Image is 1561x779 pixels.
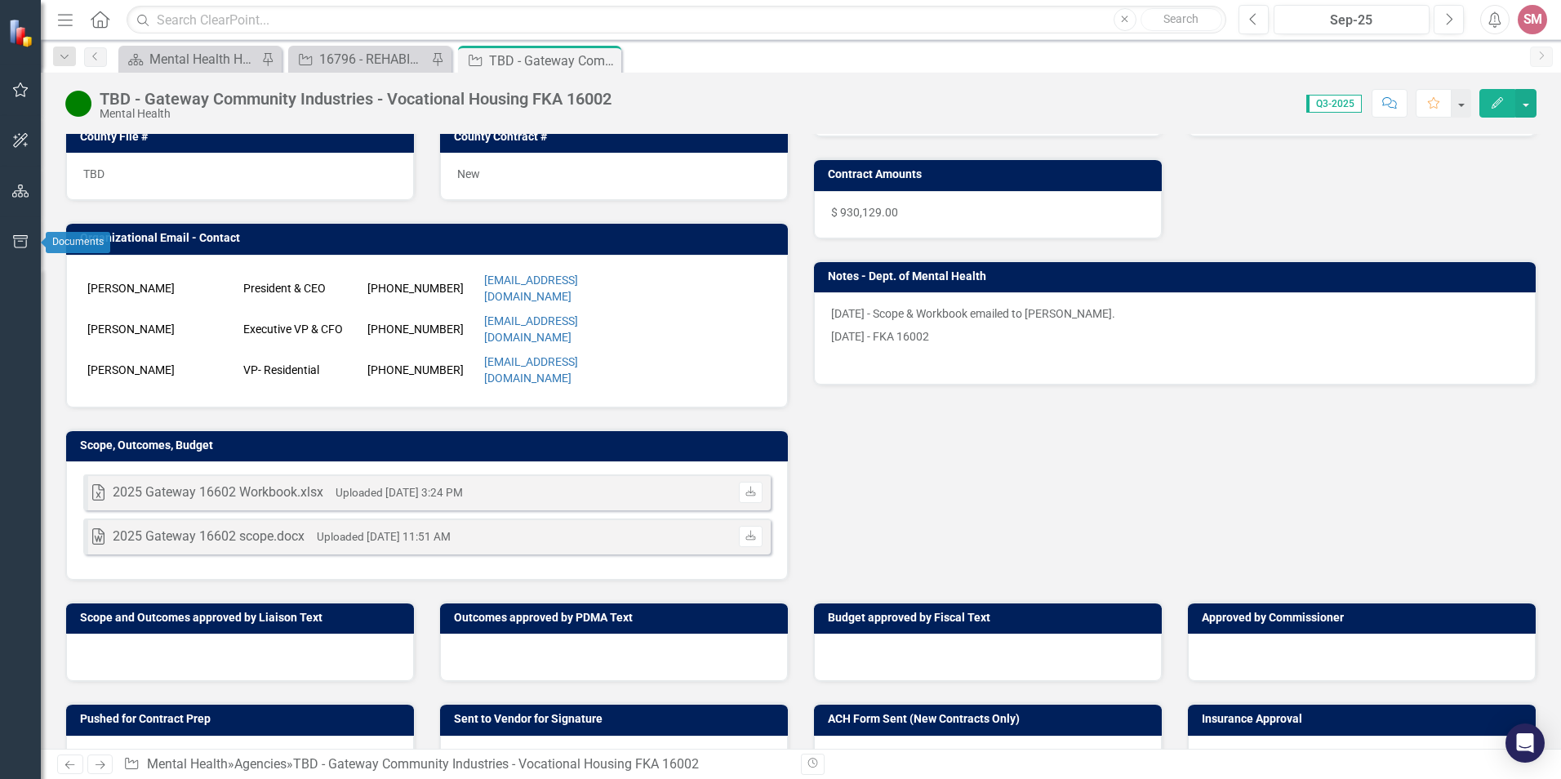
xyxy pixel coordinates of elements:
[46,232,110,253] div: Documents
[113,483,323,502] div: 2025 Gateway 16602 Workbook.xlsx
[1505,723,1545,763] div: Open Intercom Messenger
[489,51,617,71] div: TBD - Gateway Community Industries - Vocational Housing FKA 16002
[239,349,363,390] td: VP- Residential
[80,713,406,725] h3: Pushed for Contract Prep
[1163,12,1199,25] span: Search
[100,108,612,120] div: Mental Health
[484,355,578,385] a: [EMAIL_ADDRESS][DOMAIN_NAME]
[457,167,480,180] span: New
[831,325,1519,348] p: [DATE] - FKA 16002
[100,90,612,108] div: TBD - Gateway Community Industries - Vocational Housing FKA 16002
[80,612,406,624] h3: Scope and Outcomes approved by Liaison Text
[319,49,427,69] div: 16796 - REHABILITATION SUPPORT SERVICES - Outreach
[83,349,239,390] td: [PERSON_NAME]
[1279,11,1424,30] div: Sep-25
[363,349,480,390] td: [PHONE_NUMBER]
[293,756,699,772] div: TBD - Gateway Community Industries - Vocational Housing FKA 16002
[1306,95,1362,113] span: Q3-2025
[1202,713,1528,725] h3: Insurance Approval
[454,713,780,725] h3: Sent to Vendor for Signature
[317,530,451,543] small: Uploaded [DATE] 11:51 AM
[1202,612,1528,624] h3: Approved by Commissioner
[484,314,578,344] a: [EMAIL_ADDRESS][DOMAIN_NAME]
[454,131,780,143] h3: County Contract #
[454,612,780,624] h3: Outcomes approved by PDMA Text
[7,17,38,47] img: ClearPoint Strategy
[484,274,578,303] a: [EMAIL_ADDRESS][DOMAIN_NAME]
[828,612,1154,624] h3: Budget approved by Fiscal Text
[336,486,463,499] small: Uploaded [DATE] 3:24 PM
[83,268,239,309] td: [PERSON_NAME]
[80,131,406,143] h3: County File #
[123,755,789,774] div: » »
[292,49,427,69] a: 16796 - REHABILITATION SUPPORT SERVICES - Outreach
[828,713,1154,725] h3: ACH Form Sent (New Contracts Only)
[363,268,480,309] td: [PHONE_NUMBER]
[831,305,1519,325] p: [DATE] - Scope & Workbook emailed to [PERSON_NAME].
[239,309,363,349] td: Executive VP & CFO
[1274,5,1430,34] button: Sep-25
[122,49,257,69] a: Mental Health Home Page
[83,309,239,349] td: [PERSON_NAME]
[83,167,105,180] span: TBD
[828,270,1528,283] h3: Notes - Dept. of Mental Health
[831,206,898,219] span: $ 930,129.00
[80,439,780,452] h3: Scope, Outcomes, Budget
[234,756,287,772] a: Agencies
[127,6,1226,34] input: Search ClearPoint...
[80,232,780,244] h3: Organizational Email - Contact
[363,309,480,349] td: [PHONE_NUMBER]
[149,49,257,69] div: Mental Health Home Page
[1518,5,1547,34] button: SM
[828,168,1154,180] h3: Contract Amounts
[113,527,305,546] div: 2025 Gateway 16602 scope.docx
[1141,8,1222,31] button: Search
[147,756,228,772] a: Mental Health
[239,268,363,309] td: President & CEO
[65,91,91,117] img: Active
